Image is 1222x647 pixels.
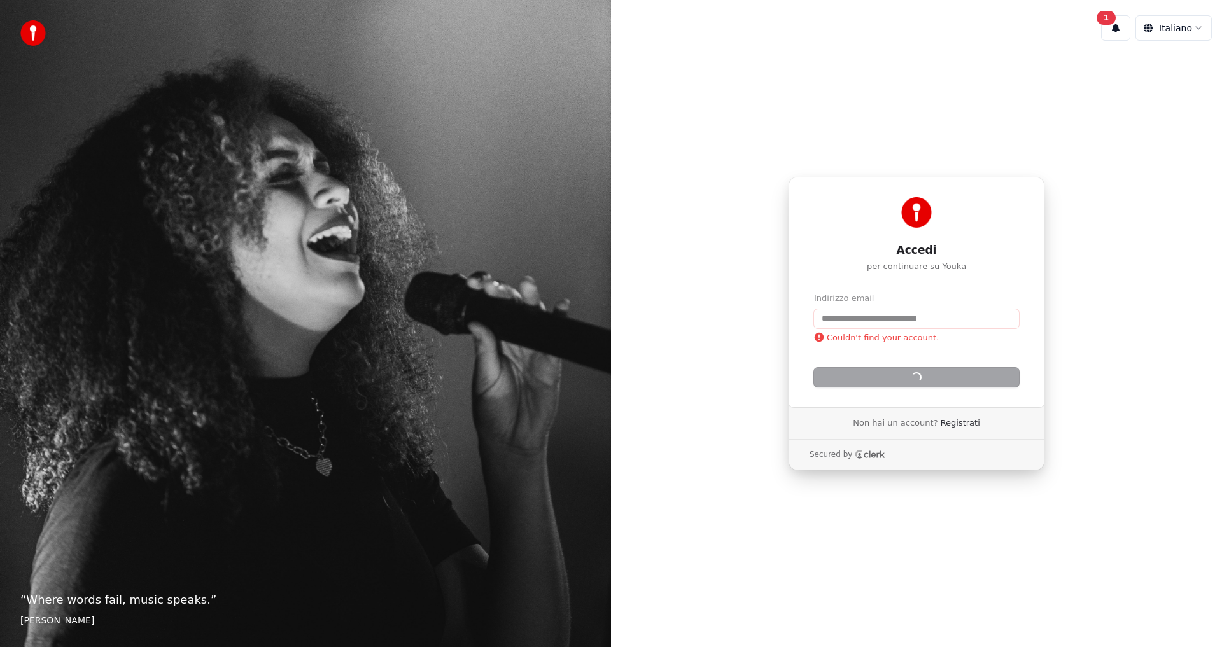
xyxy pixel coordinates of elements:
[814,243,1019,258] h1: Accedi
[941,417,980,429] a: Registrati
[855,450,885,459] a: Clerk logo
[1097,11,1116,25] div: 1
[810,450,852,460] p: Secured by
[853,417,938,429] span: Non hai un account?
[20,614,591,627] footer: [PERSON_NAME]
[20,591,591,609] p: “ Where words fail, music speaks. ”
[814,332,939,344] p: Couldn't find your account.
[20,20,46,46] img: youka
[1101,15,1130,41] button: 1
[814,261,1019,272] p: per continuare su Youka
[901,197,932,228] img: Youka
